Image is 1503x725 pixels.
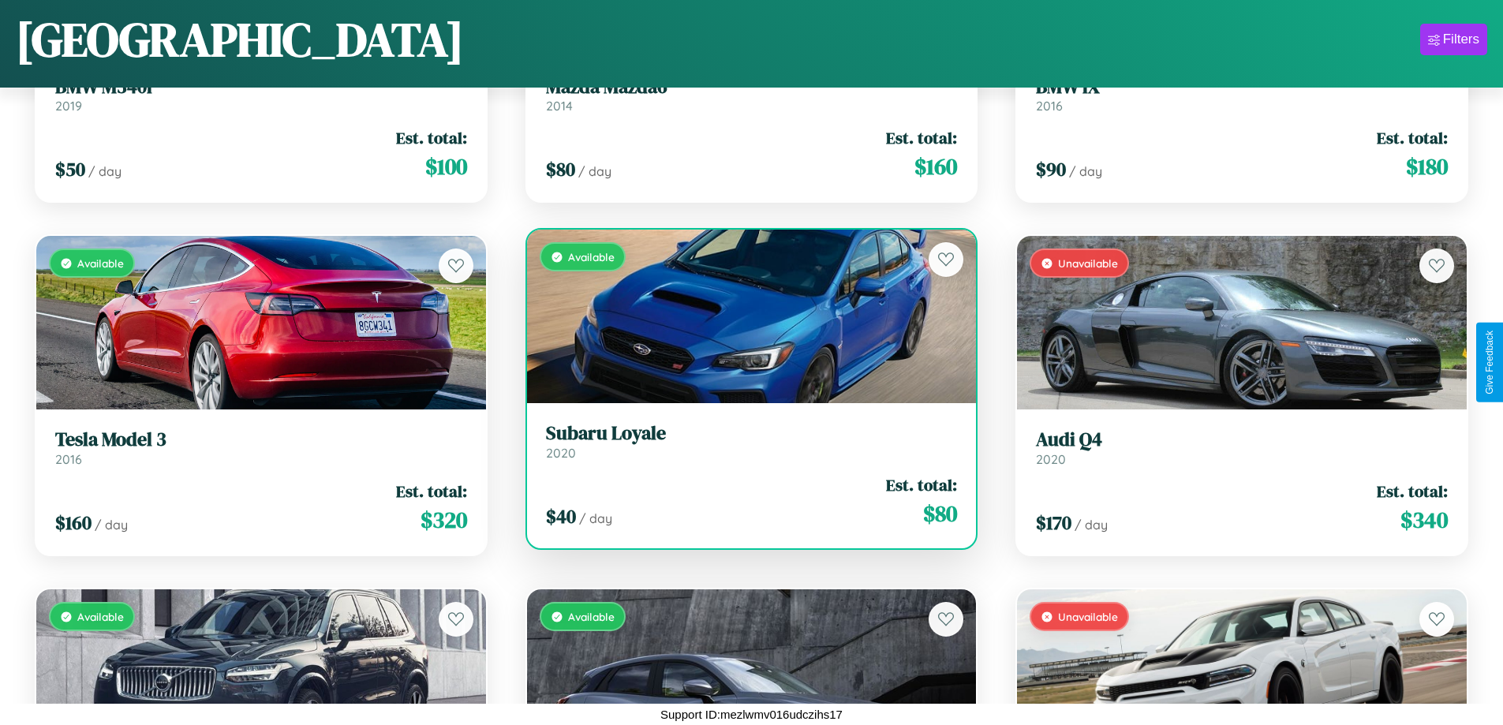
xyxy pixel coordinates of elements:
[1036,98,1063,114] span: 2016
[1406,151,1448,182] span: $ 180
[923,498,957,529] span: $ 80
[1443,32,1479,47] div: Filters
[1036,156,1066,182] span: $ 90
[1058,610,1118,623] span: Unavailable
[1400,504,1448,536] span: $ 340
[55,98,82,114] span: 2019
[546,156,575,182] span: $ 80
[16,7,464,72] h1: [GEOGRAPHIC_DATA]
[55,451,82,467] span: 2016
[886,126,957,149] span: Est. total:
[1036,428,1448,451] h3: Audi Q4
[1036,510,1071,536] span: $ 170
[1484,331,1495,394] div: Give Feedback
[55,156,85,182] span: $ 50
[55,428,467,467] a: Tesla Model 32016
[578,163,611,179] span: / day
[546,422,958,461] a: Subaru Loyale2020
[425,151,467,182] span: $ 100
[77,256,124,270] span: Available
[579,510,612,526] span: / day
[396,480,467,503] span: Est. total:
[55,510,92,536] span: $ 160
[546,445,576,461] span: 2020
[546,76,958,114] a: Mazda Mazda62014
[421,504,467,536] span: $ 320
[1036,76,1448,114] a: BMW iX2016
[914,151,957,182] span: $ 160
[546,98,573,114] span: 2014
[88,163,122,179] span: / day
[886,473,957,496] span: Est. total:
[568,610,615,623] span: Available
[55,76,467,114] a: BMW M340i2019
[1420,24,1487,55] button: Filters
[1377,126,1448,149] span: Est. total:
[546,422,958,445] h3: Subaru Loyale
[95,517,128,533] span: / day
[568,250,615,263] span: Available
[1036,428,1448,467] a: Audi Q42020
[1377,480,1448,503] span: Est. total:
[1036,451,1066,467] span: 2020
[1069,163,1102,179] span: / day
[546,503,576,529] span: $ 40
[396,126,467,149] span: Est. total:
[660,704,843,725] p: Support ID: mezlwmv016udczihs17
[77,610,124,623] span: Available
[55,428,467,451] h3: Tesla Model 3
[1058,256,1118,270] span: Unavailable
[1075,517,1108,533] span: / day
